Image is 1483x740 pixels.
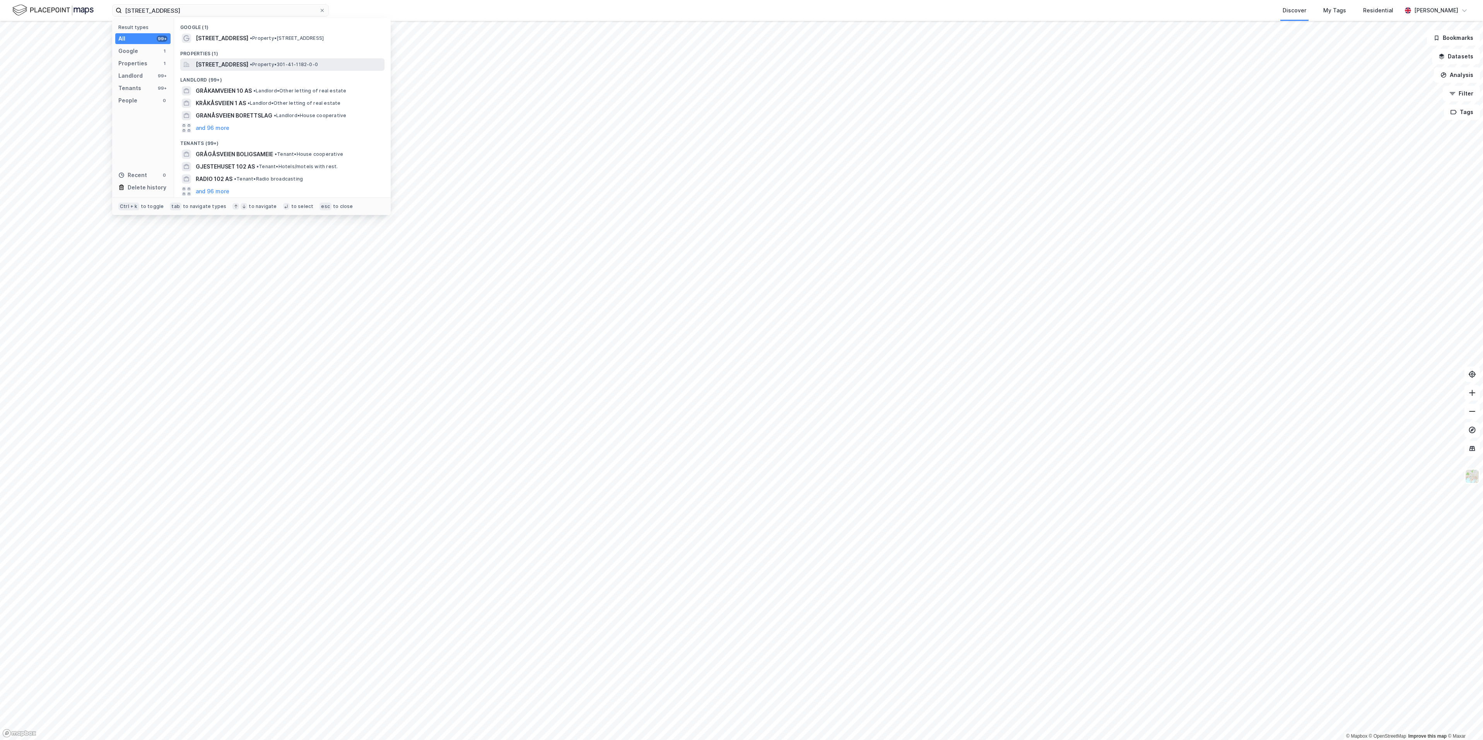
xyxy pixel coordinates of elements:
span: [STREET_ADDRESS] [196,34,248,43]
div: 1 [161,48,167,54]
input: Search by address, cadastre, landlords, tenants or people [122,5,319,16]
span: Tenant • House cooperative [275,151,343,157]
div: 99+ [157,36,167,42]
span: • [253,88,256,94]
div: tab [170,203,181,210]
div: to close [333,203,353,210]
div: 0 [161,97,167,104]
div: 0 [161,172,167,178]
span: GRÅGÅSVEIEN BOLIGSAMEIE [196,150,273,159]
div: Residential [1363,6,1393,15]
span: GJESTEHUSET 102 AS [196,162,255,171]
iframe: Chat Widget [1444,703,1483,740]
button: and 96 more [196,187,229,196]
div: All [118,34,125,43]
img: logo.f888ab2527a4732fd821a326f86c7f29.svg [12,3,94,17]
button: Bookmarks [1427,30,1480,46]
span: • [248,100,250,106]
div: Properties (1) [174,44,391,58]
div: esc [319,203,331,210]
div: Properties [118,59,147,68]
div: to toggle [141,203,164,210]
div: Landlord [118,71,143,80]
div: to navigate types [183,203,226,210]
span: • [256,164,259,169]
button: Analysis [1434,67,1480,83]
div: Ctrl + k [118,203,139,210]
span: [STREET_ADDRESS] [196,60,248,69]
div: My Tags [1323,6,1346,15]
div: [PERSON_NAME] [1414,6,1458,15]
a: Mapbox [1346,733,1367,739]
span: Landlord • House cooperative [274,113,346,119]
span: • [274,113,276,118]
div: Tenants [118,84,141,93]
div: to navigate [249,203,277,210]
span: Property • [STREET_ADDRESS] [250,35,324,41]
div: 99+ [157,85,167,91]
div: People [118,96,137,105]
button: Filter [1443,86,1480,101]
span: • [250,35,252,41]
button: Datasets [1432,49,1480,64]
span: RADIO 102 AS [196,174,232,184]
span: Tenant • Radio broadcasting [234,176,303,182]
div: Result types [118,24,171,30]
span: • [275,151,277,157]
span: Landlord • Other letting of real estate [248,100,341,106]
span: Tenant • Hotels/motels with rest. [256,164,338,170]
span: Landlord • Other letting of real estate [253,88,347,94]
span: Property • 301-41-1182-0-0 [250,61,318,68]
img: Z [1465,469,1480,484]
div: Google [118,46,138,56]
div: 99+ [157,73,167,79]
div: Landlord (99+) [174,71,391,85]
a: Mapbox homepage [2,729,36,738]
button: and 96 more [196,123,229,133]
span: GRANÅSVEIEN BORETTSLAG [196,111,272,120]
div: 1 [161,60,167,66]
div: Discover [1283,6,1306,15]
div: to select [291,203,314,210]
span: KRÅKÅSVEIEN 1 AS [196,99,246,108]
span: • [250,61,252,67]
a: OpenStreetMap [1369,733,1406,739]
div: Delete history [128,183,166,192]
div: Google (1) [174,18,391,32]
button: Tags [1444,104,1480,120]
div: Tenants (99+) [174,134,391,148]
span: • [234,176,236,182]
a: Improve this map [1408,733,1447,739]
div: Recent [118,171,147,180]
span: GRÅKAMVEIEN 10 AS [196,86,252,95]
